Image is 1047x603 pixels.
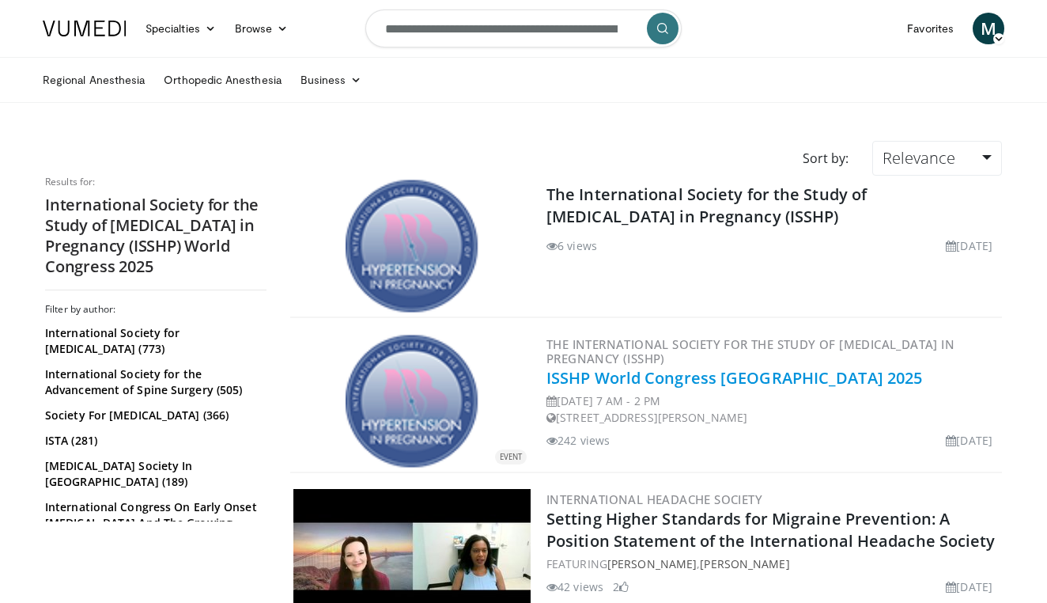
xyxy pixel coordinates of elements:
[33,64,154,96] a: Regional Anesthesia
[45,195,266,277] h2: International Society for the Study of [MEDICAL_DATA] in Pregnancy (ISSHP) World Congress 2025
[546,432,610,449] li: 242 views
[45,433,263,449] a: ISTA (281)
[872,141,1002,176] a: Relevance
[546,184,867,227] a: The International Society for the Study of [MEDICAL_DATA] in Pregnancy (ISSHP)
[883,147,955,169] span: Relevance
[546,393,999,426] div: [DATE] 7 AM - 2 PM [STREET_ADDRESS][PERSON_NAME]
[546,491,762,507] a: International Headache Society
[43,21,127,36] img: VuMedi Logo
[45,303,266,316] h3: Filter by author:
[225,13,298,44] a: Browse
[45,499,263,547] a: International Congress On Early Onset [MEDICAL_DATA] And The Growing Spine (ICEOS) (152)
[607,556,697,571] a: [PERSON_NAME]
[613,578,629,595] li: 2
[45,458,263,490] a: [MEDICAL_DATA] Society In [GEOGRAPHIC_DATA] (189)
[45,176,266,188] p: Results for:
[154,64,290,96] a: Orthopedic Anesthesia
[346,179,478,313] img: The International Society for the Study of Hypertension in Pregnancy (ISSHP)
[45,325,263,357] a: International Society for [MEDICAL_DATA] (773)
[291,64,372,96] a: Business
[546,237,597,254] li: 6 views
[946,237,992,254] li: [DATE]
[700,556,789,571] a: [PERSON_NAME]
[293,334,531,468] a: EVENT
[365,9,682,47] input: Search topics, interventions
[546,508,996,552] a: Setting Higher Standards for Migraine Prevention: A Position Statement of the International Heada...
[45,408,263,423] a: Society For [MEDICAL_DATA] (366)
[946,432,992,449] li: [DATE]
[45,366,263,398] a: International Society for the Advancement of Spine Surgery (505)
[546,367,922,389] a: ISSHP World Congress [GEOGRAPHIC_DATA] 2025
[500,452,522,462] small: EVENT
[546,556,999,572] div: FEATURING ,
[346,334,478,468] img: 08b13149-e073-4685-ad86-f0305a56acc4.png.300x170_q85_autocrop_double_scale_upscale_version-0.2.png
[791,141,860,176] div: Sort by:
[546,578,603,595] li: 42 views
[546,336,954,366] a: The International Society for the Study of [MEDICAL_DATA] in Pregnancy (ISSHP)
[946,578,992,595] li: [DATE]
[898,13,963,44] a: Favorites
[973,13,1004,44] a: M
[136,13,225,44] a: Specialties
